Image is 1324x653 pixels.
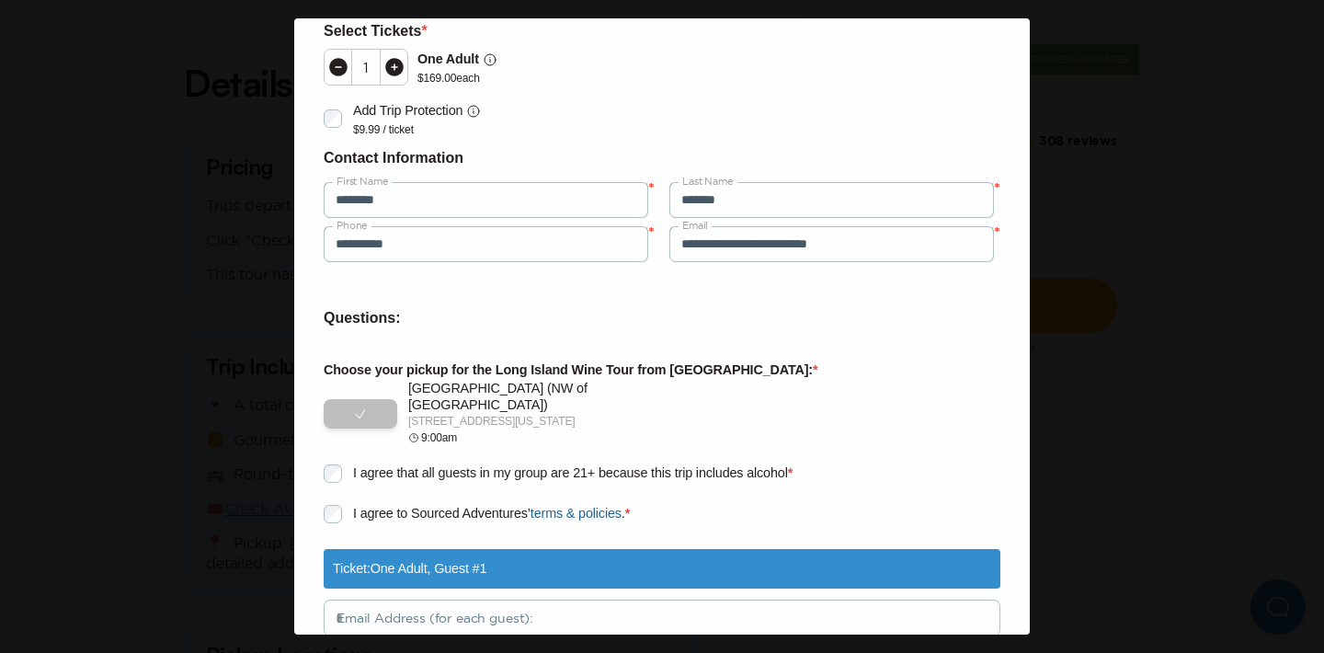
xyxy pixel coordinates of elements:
[353,122,481,137] p: $9.99 / ticket
[324,360,1000,381] p: Choose your pickup for the Long Island Wine Tour from [GEOGRAPHIC_DATA]:
[417,71,497,86] p: $ 169.00 each
[421,430,457,446] p: 9:00am
[324,306,1000,330] h6: Questions:
[353,100,462,121] p: Add Trip Protection
[333,558,486,579] p: Ticket: One Adult , Guest # 1
[417,49,479,70] p: One Adult
[353,465,788,480] span: I agree that all guests in my group are 21+ because this trip includes alcohol
[352,60,380,74] div: 1
[408,381,644,413] p: [GEOGRAPHIC_DATA] (NW of [GEOGRAPHIC_DATA])
[408,413,644,430] p: [STREET_ADDRESS][US_STATE]
[531,506,622,521] a: terms & policies
[353,506,625,521] span: I agree to Sourced Adventures’ .
[324,146,1000,170] h6: Contact Information
[324,19,1000,43] h6: Select Tickets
